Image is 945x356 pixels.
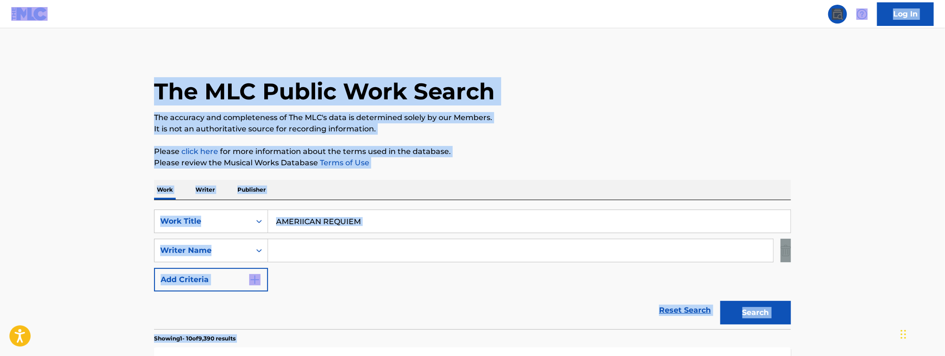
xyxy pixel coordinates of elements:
[318,158,369,167] a: Terms of Use
[154,268,268,291] button: Add Criteria
[181,147,218,156] a: click here
[154,210,791,329] form: Search Form
[154,157,791,169] p: Please review the Musical Works Database
[898,311,945,356] iframe: Chat Widget
[856,8,868,20] img: help
[154,123,791,135] p: It is not an authoritative source for recording information.
[832,8,843,20] img: search
[720,301,791,324] button: Search
[154,180,176,200] p: Work
[11,7,48,21] img: MLC Logo
[853,5,872,24] div: Help
[654,300,716,321] a: Reset Search
[781,239,791,262] img: Delete Criterion
[901,320,906,348] div: Drag
[154,77,495,105] h1: The MLC Public Work Search
[154,334,236,343] p: Showing 1 - 10 of 9,390 results
[160,216,245,227] div: Work Title
[249,274,261,285] img: 9d2ae6d4665cec9f34b9.svg
[828,5,847,24] a: Public Search
[193,180,218,200] p: Writer
[154,146,791,157] p: Please for more information about the terms used in the database.
[235,180,269,200] p: Publisher
[160,245,245,256] div: Writer Name
[154,112,791,123] p: The accuracy and completeness of The MLC's data is determined solely by our Members.
[877,2,934,26] a: Log In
